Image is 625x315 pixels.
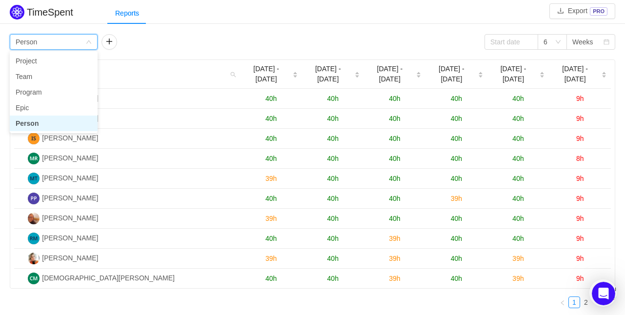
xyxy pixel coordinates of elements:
[576,255,584,262] span: 9h
[478,70,484,77] div: Sort
[576,95,584,102] span: 9h
[555,39,561,46] i: icon: down
[451,195,462,202] span: 39h
[512,255,524,262] span: 39h
[265,275,277,282] span: 40h
[451,155,462,162] span: 40h
[327,235,339,242] span: 40h
[292,70,298,77] div: Sort
[354,70,360,73] i: icon: caret-up
[484,34,538,50] input: Start date
[602,74,607,77] i: icon: caret-down
[327,135,339,142] span: 40h
[28,153,40,164] img: MR
[265,215,277,222] span: 39h
[451,115,462,122] span: 40h
[327,195,339,202] span: 40h
[416,74,422,77] i: icon: caret-down
[28,233,40,244] img: RT
[544,35,547,49] div: 6
[265,95,277,102] span: 40h
[10,84,98,100] li: Program
[327,115,339,122] span: 40h
[306,64,350,84] span: [DATE] - [DATE]
[491,64,536,84] span: [DATE] - [DATE]
[512,115,524,122] span: 40h
[42,234,98,242] span: [PERSON_NAME]
[512,275,524,282] span: 39h
[604,296,615,308] li: Next Page
[107,2,147,24] div: Reports
[327,215,339,222] span: 40h
[389,255,400,262] span: 39h
[389,235,400,242] span: 39h
[244,64,288,84] span: [DATE] - [DATE]
[512,235,524,242] span: 40h
[389,215,400,222] span: 40h
[27,7,73,18] h2: TimeSpent
[592,282,615,305] iframe: Intercom live chat
[389,155,400,162] span: 40h
[42,274,175,282] span: [DEMOGRAPHIC_DATA][PERSON_NAME]
[265,115,277,122] span: 40h
[226,60,240,88] i: icon: search
[580,296,592,308] li: 2
[389,275,400,282] span: 39h
[28,253,40,264] img: SR
[389,195,400,202] span: 40h
[327,275,339,282] span: 40h
[389,135,400,142] span: 40h
[389,115,400,122] span: 40h
[512,195,524,202] span: 40h
[292,70,298,73] i: icon: caret-up
[327,175,339,182] span: 40h
[451,215,462,222] span: 40h
[327,95,339,102] span: 40h
[265,235,277,242] span: 40h
[553,64,597,84] span: [DATE] - [DATE]
[416,70,422,73] i: icon: caret-up
[327,155,339,162] span: 40h
[451,275,462,282] span: 40h
[368,64,412,84] span: [DATE] - [DATE]
[451,255,462,262] span: 40h
[354,70,360,77] div: Sort
[540,70,545,73] i: icon: caret-up
[28,193,40,204] img: PP
[265,155,277,162] span: 40h
[429,64,474,84] span: [DATE] - [DATE]
[576,275,584,282] span: 9h
[416,70,422,77] div: Sort
[327,255,339,262] span: 40h
[569,297,580,308] a: 1
[42,254,98,262] span: [PERSON_NAME]
[602,70,607,73] i: icon: caret-up
[539,70,545,77] div: Sort
[576,115,584,122] span: 9h
[560,300,565,306] i: icon: left
[576,175,584,182] span: 9h
[572,35,593,49] div: Weeks
[28,213,40,224] img: BC
[540,74,545,77] i: icon: caret-down
[451,135,462,142] span: 40h
[576,195,584,202] span: 9h
[86,39,92,46] i: icon: down
[451,175,462,182] span: 40h
[265,195,277,202] span: 40h
[42,194,98,202] span: [PERSON_NAME]
[42,154,98,162] span: [PERSON_NAME]
[10,100,98,116] li: Epic
[16,35,37,49] div: Person
[42,174,98,182] span: [PERSON_NAME]
[265,135,277,142] span: 40h
[292,74,298,77] i: icon: caret-down
[576,215,584,222] span: 9h
[512,135,524,142] span: 40h
[478,74,483,77] i: icon: caret-down
[10,53,98,69] li: Project
[576,155,584,162] span: 8h
[10,116,98,131] li: Person
[451,95,462,102] span: 40h
[28,273,40,284] img: CM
